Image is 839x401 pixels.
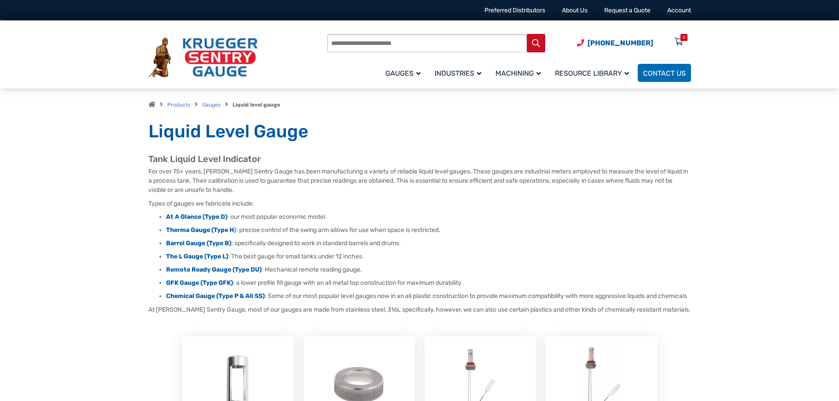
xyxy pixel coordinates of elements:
[638,64,691,82] a: Contact Us
[588,39,653,47] span: [PHONE_NUMBER]
[233,102,280,108] strong: Liquid level gauge
[166,279,233,287] a: GFK Gauge (Type GFK)
[667,7,691,14] a: Account
[577,37,653,48] a: Phone Number (920) 434-8860
[148,199,691,208] p: Types of gauges we fabricate include:
[166,213,227,221] a: At A Glance (Type D)
[148,154,691,165] h2: Tank Liquid Level Indicator
[148,121,691,143] h1: Liquid Level Gauge
[166,265,691,274] li: : Mechanical remote reading gauge.
[484,7,545,14] a: Preferred Distributors
[148,37,258,78] img: Krueger Sentry Gauge
[148,167,691,195] p: For over 75+ years, [PERSON_NAME] Sentry Gauge has been manufacturing a variety of reliable liqui...
[148,305,691,314] p: At [PERSON_NAME] Sentry Gauge, most of our gauges are made from stainless steel, 316L specificall...
[166,239,231,247] a: Barrel Gauge (Type B)
[166,239,691,248] li: : specifically designed to work in standard barrels and drums.
[166,226,234,234] strong: Therma Gauge (Type H
[166,253,228,260] a: The L Gauge (Type L)
[429,63,490,83] a: Industries
[562,7,588,14] a: About Us
[495,69,541,77] span: Machining
[166,279,691,287] li: : a lower profile fill gauge with an all metal top construction for maximum durability
[166,213,691,221] li: : our most popular economic model.
[166,226,236,234] a: Therma Gauge (Type H)
[166,226,691,235] li: : precise control of the swing arm allows for use when space is restricted.
[435,69,481,77] span: Industries
[202,102,221,108] a: Gauges
[490,63,550,83] a: Machining
[166,292,265,300] a: Chemical Gauge (Type P & All SS)
[166,292,691,301] li: : Some of our most popular level gauges now in an all plastic construction to provide maximum com...
[550,63,638,83] a: Resource Library
[167,102,190,108] a: Products
[166,252,691,261] li: : The best gauge for small tanks under 12 inches.
[643,69,686,77] span: Contact Us
[555,69,629,77] span: Resource Library
[683,34,685,41] div: 0
[166,266,262,273] a: Remote Ready Gauge (Type DU)
[380,63,429,83] a: Gauges
[385,69,421,77] span: Gauges
[604,7,651,14] a: Request a Quote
